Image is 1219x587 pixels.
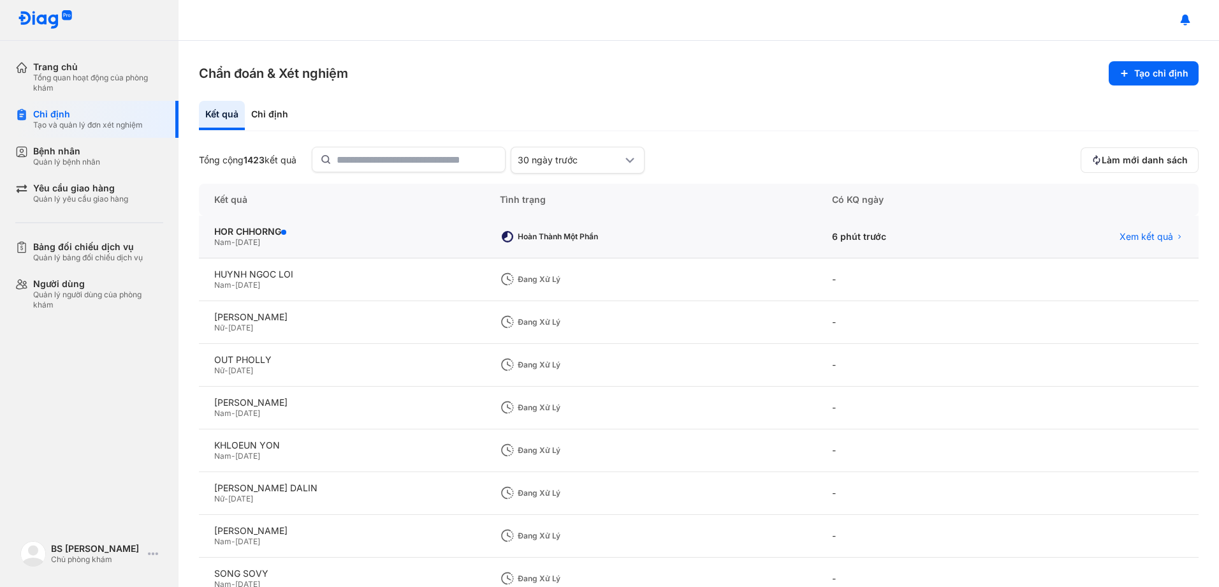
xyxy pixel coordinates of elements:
div: Đang xử lý [518,574,620,584]
span: Nữ [214,323,224,332]
span: [DATE] [228,323,253,332]
div: [PERSON_NAME] DALIN [214,482,469,494]
div: - [817,258,998,301]
span: - [231,280,235,290]
div: - [817,472,998,515]
div: OUT PHOLLY [214,354,469,366]
span: - [224,494,228,503]
div: Tạo và quản lý đơn xét nghiệm [33,120,143,130]
span: [DATE] [235,280,260,290]
div: Người dùng [33,278,163,290]
div: - [817,301,998,344]
div: 6 phút trước [817,216,998,258]
div: KHLOEUN YON [214,440,469,451]
div: Tổng quan hoạt động của phòng khám [33,73,163,93]
span: 1423 [244,154,265,165]
div: - [817,344,998,387]
div: Đang xử lý [518,403,620,413]
span: Làm mới danh sách [1102,154,1188,166]
div: Bệnh nhân [33,145,100,157]
span: Nữ [214,366,224,375]
div: [PERSON_NAME] [214,311,469,323]
span: Nam [214,537,231,546]
div: Chỉ định [245,101,295,130]
div: Chỉ định [33,108,143,120]
button: Làm mới danh sách [1081,147,1199,173]
div: BS [PERSON_NAME] [51,543,143,554]
div: - [817,429,998,472]
span: Nữ [214,494,224,503]
img: logo [20,541,46,567]
div: Bảng đối chiếu dịch vụ [33,241,143,253]
span: [DATE] [235,451,260,461]
span: Nam [214,408,231,418]
div: Đang xử lý [518,274,620,285]
span: [DATE] [235,408,260,418]
span: - [231,537,235,546]
div: Đang xử lý [518,317,620,327]
div: - [817,515,998,558]
div: Đang xử lý [518,445,620,456]
div: Đang xử lý [518,531,620,541]
div: HOR CHHORNG [214,226,469,237]
div: Đang xử lý [518,488,620,498]
span: Xem kết quả [1120,231,1173,242]
span: - [224,323,228,332]
div: [PERSON_NAME] [214,525,469,537]
h3: Chẩn đoán & Xét nghiệm [199,64,348,82]
span: - [231,408,235,418]
div: Kết quả [199,101,245,130]
div: Hoàn thành một phần [518,232,620,242]
span: - [231,451,235,461]
span: Nam [214,280,231,290]
button: Tạo chỉ định [1109,61,1199,85]
div: - [817,387,998,429]
div: Tổng cộng kết quả [199,154,296,166]
span: Nam [214,237,231,247]
span: [DATE] [228,494,253,503]
img: logo [18,10,73,30]
div: Chủ phòng khám [51,554,143,565]
span: - [224,366,228,375]
div: Kết quả [199,184,485,216]
div: Quản lý bệnh nhân [33,157,100,167]
div: Yêu cầu giao hàng [33,182,128,194]
div: Trang chủ [33,61,163,73]
div: SONG SOVY [214,568,469,579]
span: [DATE] [235,537,260,546]
div: Quản lý bảng đối chiếu dịch vụ [33,253,143,263]
span: - [231,237,235,247]
div: 30 ngày trước [518,154,622,166]
span: [DATE] [235,237,260,247]
div: Có KQ ngày [817,184,998,216]
div: Quản lý yêu cầu giao hàng [33,194,128,204]
div: [PERSON_NAME] [214,397,469,408]
div: Quản lý người dùng của phòng khám [33,290,163,310]
div: Đang xử lý [518,360,620,370]
span: [DATE] [228,366,253,375]
div: Tình trạng [485,184,817,216]
span: Nam [214,451,231,461]
div: HUYNH NGOC LOI [214,269,469,280]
